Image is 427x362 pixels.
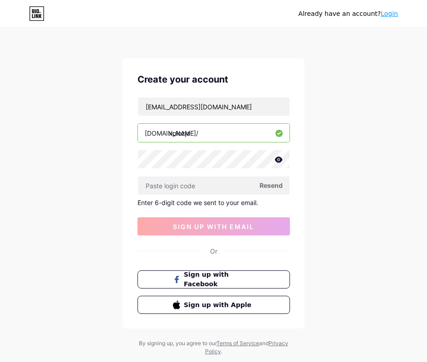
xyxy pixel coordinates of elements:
input: username [138,124,290,142]
span: Sign up with Facebook [184,270,254,289]
button: Sign up with Apple [137,296,290,314]
div: Create your account [137,73,290,86]
div: Already have an account? [299,9,398,19]
button: Sign up with Facebook [137,270,290,289]
a: Login [381,10,398,17]
div: Enter 6-digit code we sent to your email. [137,199,290,206]
span: Resend [260,181,283,190]
div: [DOMAIN_NAME]/ [145,128,198,138]
span: sign up with email [173,223,254,230]
a: Terms of Service [216,340,259,347]
input: Email [138,98,290,116]
div: By signing up, you agree to our and . [137,339,291,356]
span: Sign up with Apple [184,300,254,310]
button: sign up with email [137,217,290,235]
input: Paste login code [138,176,290,195]
div: Or [210,246,217,256]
